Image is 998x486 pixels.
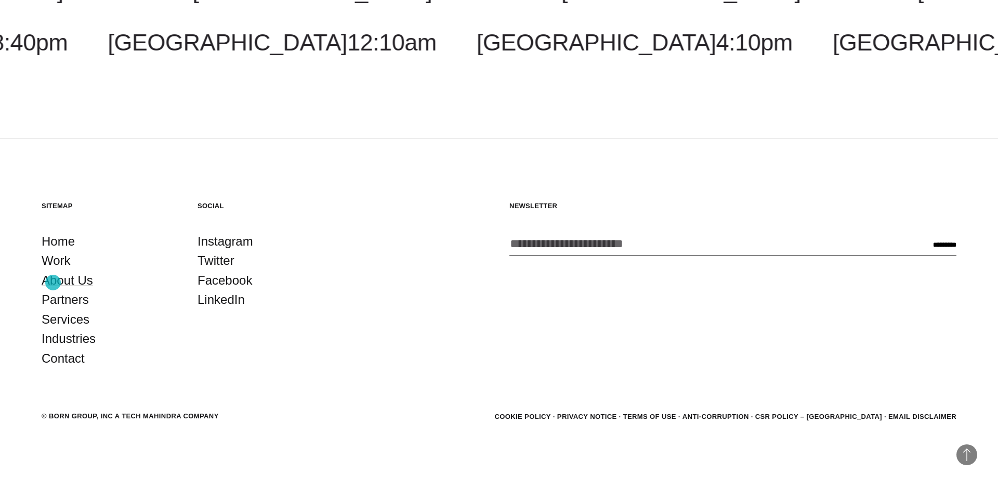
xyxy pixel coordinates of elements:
a: [GEOGRAPHIC_DATA]4:10pm [477,29,793,56]
a: Twitter [198,251,234,271]
a: Contact [42,349,85,368]
a: About Us [42,271,93,290]
h5: Sitemap [42,201,177,210]
a: Home [42,232,75,251]
a: Email Disclaimer [888,413,956,420]
a: Instagram [198,232,253,251]
a: Work [42,251,71,271]
a: Services [42,310,89,329]
a: Partners [42,290,89,310]
a: Industries [42,329,96,349]
a: Privacy Notice [557,413,617,420]
span: 12:10am [347,29,437,56]
a: Cookie Policy [494,413,550,420]
h5: Social [198,201,333,210]
a: Facebook [198,271,252,290]
a: Terms of Use [623,413,676,420]
a: LinkedIn [198,290,245,310]
span: 4:10pm [716,29,793,56]
div: © BORN GROUP, INC A Tech Mahindra Company [42,411,219,421]
a: Anti-Corruption [682,413,749,420]
button: Back to Top [956,444,977,465]
a: CSR POLICY – [GEOGRAPHIC_DATA] [755,413,882,420]
h5: Newsletter [509,201,956,210]
a: [GEOGRAPHIC_DATA]12:10am [108,29,437,56]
